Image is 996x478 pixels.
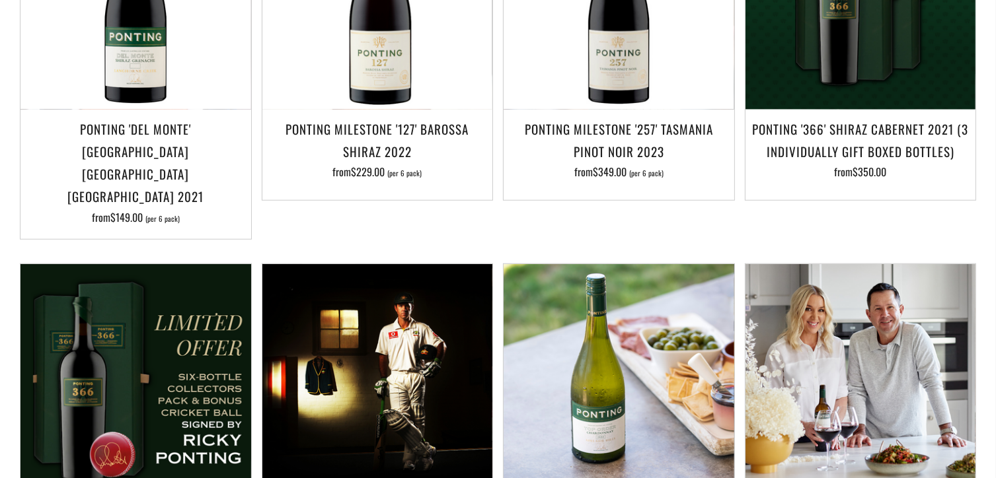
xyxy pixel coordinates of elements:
a: Ponting Milestone '257' Tasmania Pinot Noir 2023 from$349.00 (per 6 pack) [504,118,734,184]
span: from [332,164,422,180]
span: $229.00 [351,164,385,180]
a: Ponting 'Del Monte' [GEOGRAPHIC_DATA] [GEOGRAPHIC_DATA] [GEOGRAPHIC_DATA] 2021 from$149.00 (per 6... [20,118,251,222]
span: from [92,209,180,225]
span: $350.00 [853,164,886,180]
span: from [834,164,886,180]
h3: Ponting 'Del Monte' [GEOGRAPHIC_DATA] [GEOGRAPHIC_DATA] [GEOGRAPHIC_DATA] 2021 [27,118,245,208]
a: Ponting '366' Shiraz Cabernet 2021 (3 individually gift boxed bottles) from$350.00 [746,118,976,184]
span: (per 6 pack) [629,170,664,177]
span: from [574,164,664,180]
h3: Ponting Milestone '257' Tasmania Pinot Noir 2023 [510,118,728,162]
a: Ponting Milestone '127' Barossa Shiraz 2022 from$229.00 (per 6 pack) [262,118,493,184]
h3: Ponting '366' Shiraz Cabernet 2021 (3 individually gift boxed bottles) [752,118,970,162]
span: $149.00 [110,209,143,225]
span: $349.00 [593,164,627,180]
span: (per 6 pack) [145,215,180,222]
span: (per 6 pack) [387,170,422,177]
h3: Ponting Milestone '127' Barossa Shiraz 2022 [269,118,486,162]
